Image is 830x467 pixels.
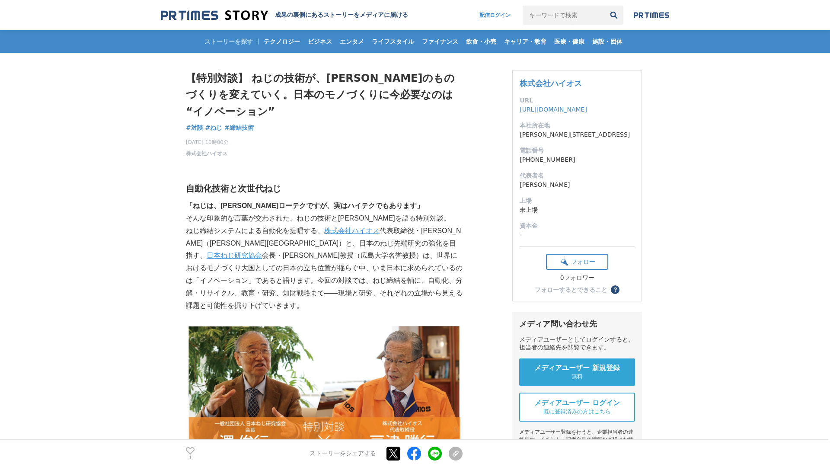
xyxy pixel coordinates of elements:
dd: [PERSON_NAME][STREET_ADDRESS] [520,130,635,139]
dt: 電話番号 [520,146,635,155]
a: 成果の裏側にあるストーリーをメディアに届ける 成果の裏側にあるストーリーをメディアに届ける [161,10,408,21]
a: 飲食・小売 [463,30,500,53]
div: メディアユーザー登録を行うと、企業担当者の連絡先や、イベント・記者会見の情報など様々な特記情報を閲覧できます。 ※内容はストーリー・プレスリリースにより異なります。 [519,429,635,465]
a: メディアユーザー ログイン 既に登録済みの方はこちら [519,393,635,422]
h2: 自動化技術と次世代ねじ [186,182,463,195]
a: 株式会社ハイオス [324,227,380,234]
a: #締結技術 [224,123,254,132]
img: thumbnail_378ab820-8700-11f0-9cff-cd3af6bbe355.jpg [186,324,463,455]
div: メディア問い合わせ先 [519,319,635,329]
span: 既に登録済みの方はこちら [543,408,611,416]
a: #ねじ [205,123,223,132]
img: 成果の裏側にあるストーリーをメディアに届ける [161,10,268,21]
input: キーワードで検索 [523,6,604,25]
span: 医療・健康 [551,38,588,45]
span: 飲食・小売 [463,38,500,45]
dt: 資本金 [520,221,635,230]
a: エンタメ [336,30,367,53]
p: ストーリーをシェアする [310,450,376,457]
a: ビジネス [304,30,335,53]
a: 医療・健康 [551,30,588,53]
button: 検索 [604,6,623,25]
span: メディアユーザー 新規登録 [534,364,620,373]
span: エンタメ [336,38,367,45]
dd: - [520,230,635,240]
span: キャリア・教育 [501,38,550,45]
span: テクノロジー [260,38,303,45]
button: ？ [611,285,619,294]
img: prtimes [634,12,669,19]
div: メディアユーザーとしてログインすると、担当者の連絡先を閲覧できます。 [519,336,635,352]
a: ファイナンス [418,30,462,53]
dt: 代表者名 [520,171,635,180]
a: #対談 [186,123,203,132]
p: 1 [186,455,195,460]
button: フォロー [546,254,608,270]
span: [DATE] 10時00分 [186,138,229,146]
span: ファイナンス [418,38,462,45]
span: メディアユーザー ログイン [534,399,620,408]
div: フォローするとできること [535,287,607,293]
a: 配信ログイン [471,6,519,25]
span: #対談 [186,124,203,131]
dt: URL [520,96,635,105]
dd: [PERSON_NAME] [520,180,635,189]
span: ？ [612,287,618,293]
a: メディアユーザー 新規登録 無料 [519,358,635,386]
a: キャリア・教育 [501,30,550,53]
strong: 「ねじは、[PERSON_NAME]ローテクですが、実はハイテクでもあります」 [186,202,424,209]
span: 施設・団体 [589,38,626,45]
dd: [PHONE_NUMBER] [520,155,635,164]
p: そんな印象的な言葉が交わされた、ねじの技術と[PERSON_NAME]を語る特別対談。 [186,212,463,225]
a: 株式会社ハイオス [186,150,227,157]
dt: 上場 [520,196,635,205]
div: 0フォロワー [546,274,608,282]
span: ライフスタイル [368,38,418,45]
p: ねじ締結システムによる自動化を提唱する、 代表取締役・[PERSON_NAME]（[PERSON_NAME][GEOGRAPHIC_DATA]）と、日本のねじ先端研究の強化を目指す、 会長・[P... [186,225,463,312]
a: テクノロジー [260,30,303,53]
dd: 未上場 [520,205,635,214]
a: 日本ねじ研究協会 [207,252,262,259]
a: 施設・団体 [589,30,626,53]
span: #ねじ [205,124,223,131]
a: 株式会社ハイオス [520,79,582,88]
dt: 本社所在地 [520,121,635,130]
span: 無料 [571,373,583,381]
h2: 成果の裏側にあるストーリーをメディアに届ける [275,11,408,19]
h1: 【特別対談】 ねじの技術が、[PERSON_NAME]のものづくりを変えていく。日本のモノづくりに今必要なのは“イノベーション” [186,70,463,120]
span: #締結技術 [224,124,254,131]
span: ビジネス [304,38,335,45]
a: [URL][DOMAIN_NAME] [520,106,587,113]
a: ライフスタイル [368,30,418,53]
